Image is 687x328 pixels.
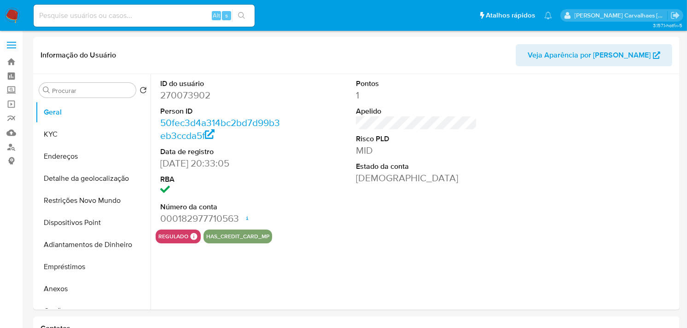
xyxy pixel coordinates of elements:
[160,106,281,116] dt: Person ID
[35,190,151,212] button: Restrições Novo Mundo
[356,134,477,144] dt: Risco PLD
[232,9,251,22] button: search-icon
[160,89,281,102] dd: 270073902
[41,51,116,60] h1: Informação do Usuário
[516,44,672,66] button: Veja Aparência por [PERSON_NAME]
[35,145,151,167] button: Endereços
[160,202,281,212] dt: Número da conta
[160,147,281,157] dt: Data de registro
[160,174,281,184] dt: RBA
[35,101,151,123] button: Geral
[206,235,269,238] button: has_credit_card_mp
[160,116,280,142] a: 50fec3d4a314bc2bd7d99b3eb3ccda5f
[160,212,281,225] dd: 000182977710563
[35,212,151,234] button: Dispositivos Point
[43,86,50,94] button: Procurar
[140,86,147,97] button: Retornar ao pedido padrão
[35,278,151,300] button: Anexos
[356,89,477,102] dd: 1
[158,235,188,238] button: regulado
[528,44,651,66] span: Veja Aparência por [PERSON_NAME]
[356,161,477,172] dt: Estado da conta
[356,172,477,184] dd: [DEMOGRAPHIC_DATA]
[35,234,151,256] button: Adiantamentos de Dinheiro
[575,11,668,20] p: sara.carvalhaes@mercadopago.com.br
[544,12,552,19] a: Notificações
[213,11,220,20] span: Alt
[52,86,132,95] input: Procurar
[225,11,228,20] span: s
[35,167,151,190] button: Detalhe da geolocalização
[160,157,281,170] dd: [DATE] 20:33:05
[356,79,477,89] dt: Pontos
[160,79,281,89] dt: ID do usuário
[35,256,151,278] button: Empréstimos
[356,106,477,116] dt: Apelido
[35,300,151,322] button: Cartões
[670,11,680,20] a: Sair
[356,144,477,157] dd: MID
[35,123,151,145] button: KYC
[486,11,535,20] span: Atalhos rápidos
[34,10,255,22] input: Pesquise usuários ou casos...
